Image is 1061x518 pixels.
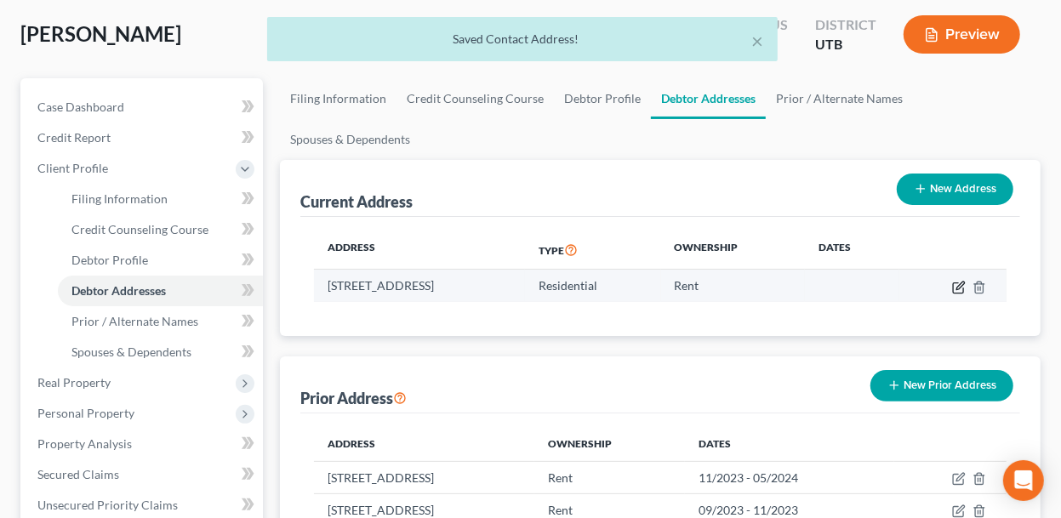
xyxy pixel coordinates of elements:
td: Residential [525,270,661,302]
span: Filing Information [71,191,168,206]
a: Prior / Alternate Names [58,306,263,337]
span: Secured Claims [37,467,119,481]
a: Debtor Addresses [651,78,766,119]
a: Credit Report [24,122,263,153]
button: New Address [897,174,1013,205]
a: Spouses & Dependents [280,119,420,160]
th: Ownership [534,427,685,461]
a: Secured Claims [24,459,263,490]
a: Prior / Alternate Names [766,78,913,119]
th: Ownership [661,231,805,270]
div: Current Address [300,191,413,212]
span: Property Analysis [37,436,132,451]
a: Credit Counseling Course [58,214,263,245]
span: Case Dashboard [37,100,124,114]
a: Spouses & Dependents [58,337,263,367]
a: Filing Information [280,78,396,119]
span: Client Profile [37,161,108,175]
button: × [752,31,764,51]
a: Property Analysis [24,429,263,459]
span: Unsecured Priority Claims [37,498,178,512]
th: Dates [805,231,899,270]
th: Type [525,231,661,270]
button: New Prior Address [870,370,1013,401]
a: Debtor Addresses [58,276,263,306]
a: Case Dashboard [24,92,263,122]
span: Debtor Addresses [71,283,166,298]
span: Credit Counseling Course [71,222,208,236]
span: Debtor Profile [71,253,148,267]
td: 11/2023 - 05/2024 [685,461,894,493]
th: Address [314,231,525,270]
span: Prior / Alternate Names [71,314,198,328]
div: Prior Address [300,388,407,408]
a: Filing Information [58,184,263,214]
button: Preview [904,15,1020,54]
a: Credit Counseling Course [396,78,554,119]
a: Debtor Profile [554,78,651,119]
td: [STREET_ADDRESS] [314,270,525,302]
th: Address [314,427,534,461]
td: Rent [534,461,685,493]
a: Debtor Profile [58,245,263,276]
td: Rent [661,270,805,302]
span: Real Property [37,375,111,390]
div: Saved Contact Address! [281,31,764,48]
th: Dates [685,427,894,461]
div: District [815,15,876,35]
div: Open Intercom Messenger [1003,460,1044,501]
div: Status [738,15,788,35]
span: Personal Property [37,406,134,420]
div: Chapter [648,15,710,35]
span: Credit Report [37,130,111,145]
span: Spouses & Dependents [71,344,191,359]
td: [STREET_ADDRESS] [314,461,534,493]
